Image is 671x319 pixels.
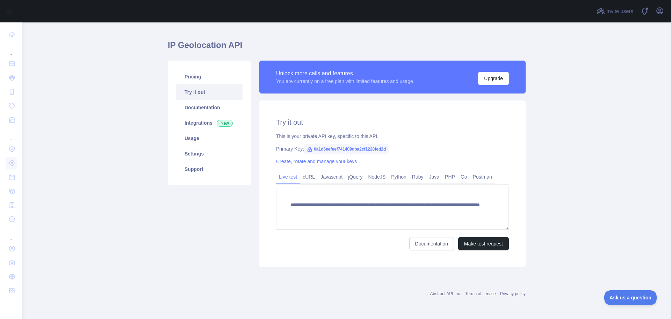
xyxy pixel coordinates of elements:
div: ... [6,127,17,141]
a: Support [176,161,243,177]
span: Invite users [606,7,633,15]
a: Python [388,171,409,182]
a: Java [426,171,442,182]
a: Go [458,171,470,182]
button: Invite users [595,6,635,17]
span: 0a1d6eefeef741409dba2cf1228fed2d [304,144,389,154]
a: Documentation [176,100,243,115]
a: Javascript [318,171,345,182]
a: cURL [300,171,318,182]
div: Unlock more calls and features [276,69,413,78]
a: PHP [442,171,458,182]
a: jQuery [345,171,365,182]
a: Ruby [409,171,426,182]
a: Privacy policy [500,291,526,296]
h2: Try it out [276,117,509,127]
a: NodeJS [365,171,388,182]
div: You are currently on a free plan with limited features and usage [276,78,413,85]
a: Postman [470,171,495,182]
a: Create, rotate and manage your keys [276,159,357,164]
a: Abstract API Inc. [430,291,461,296]
button: Upgrade [478,72,509,85]
a: Live test [276,171,300,182]
div: ... [6,227,17,241]
span: New [217,120,233,127]
div: ... [6,42,17,56]
a: Settings [176,146,243,161]
div: Primary Key: [276,145,509,152]
iframe: Toggle Customer Support [604,290,657,305]
a: Documentation [409,237,454,250]
div: This is your private API key, specific to this API. [276,133,509,140]
button: Make test request [458,237,509,250]
a: Pricing [176,69,243,84]
a: Terms of service [465,291,496,296]
h1: IP Geolocation API [168,40,526,56]
a: Usage [176,131,243,146]
a: Integrations New [176,115,243,131]
a: Try it out [176,84,243,100]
